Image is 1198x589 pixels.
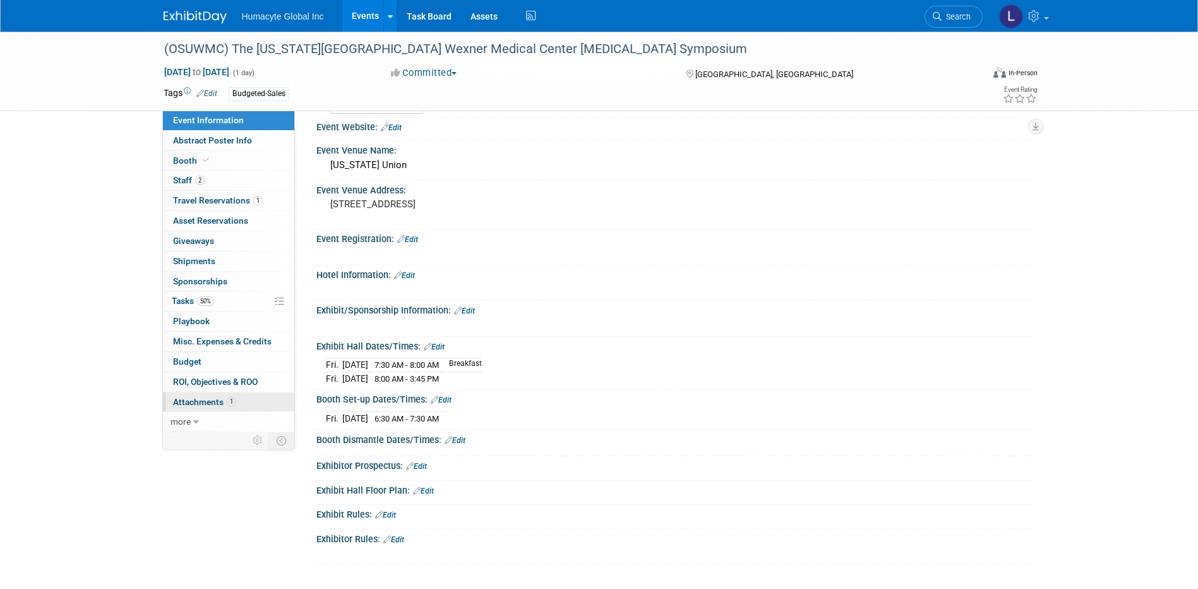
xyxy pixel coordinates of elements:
a: Edit [375,511,396,519]
td: Fri. [326,372,342,385]
td: [DATE] [342,358,368,372]
div: Hotel Information: [316,265,1035,282]
span: more [171,416,191,427]
img: ExhibitDay [164,11,227,23]
span: 1 [253,196,263,205]
span: Abstract Poster Info [173,135,252,145]
a: Event Information [163,111,294,130]
a: Edit [424,343,445,351]
a: Abstract Poster Info [163,131,294,150]
a: Playbook [163,312,294,331]
a: Attachments1 [163,392,294,412]
a: Budget [163,352,294,372]
div: Exhibitor Rules: [316,530,1035,546]
div: [US_STATE] Union [326,155,1026,175]
div: Event Rating [1003,87,1037,93]
a: Misc. Expenses & Credits [163,332,294,351]
span: Sponsorships [173,276,227,286]
div: Exhibit/Sponsorship Information: [316,301,1035,317]
span: [DATE] [DATE] [164,66,230,78]
td: Toggle Event Tabs [268,432,294,449]
span: Booth [173,155,212,166]
a: Booth [163,151,294,171]
div: Event Venue Name: [316,141,1035,157]
div: Exhibit Hall Dates/Times: [316,337,1035,353]
a: Edit [381,123,402,132]
a: Staff2 [163,171,294,190]
span: Attachments [173,397,236,407]
a: Edit [196,89,217,98]
a: Sponsorships [163,272,294,291]
td: [DATE] [342,411,368,425]
a: Search [925,6,983,28]
span: Budget [173,356,201,367]
a: Edit [394,271,415,280]
a: Shipments [163,252,294,271]
span: 50% [197,296,214,306]
pre: [STREET_ADDRESS] [330,198,602,210]
div: Event Format [908,66,1038,85]
a: Edit [431,396,452,404]
span: 6:30 AM - 7:30 AM [374,414,439,423]
span: Staff [173,175,205,185]
td: [DATE] [342,372,368,385]
i: Booth reservation complete [203,157,209,164]
a: Tasks50% [163,291,294,311]
span: to [191,67,203,77]
div: (OSUWMC) The [US_STATE][GEOGRAPHIC_DATA] Wexner Medical Center [MEDICAL_DATA] Symposium [160,38,964,61]
div: Booth Set-up Dates/Times: [316,390,1035,406]
a: Giveaways [163,231,294,251]
div: Event Registration: [316,229,1035,246]
span: Shipments [173,256,215,266]
div: Booth Dismantle Dates/Times: [316,430,1035,447]
span: 1 [227,397,236,406]
span: Giveaways [173,236,214,246]
a: Edit [397,235,418,244]
span: Asset Reservations [173,216,248,226]
span: 8:00 AM - 3:45 PM [374,374,439,384]
span: Humacyte Global Inc [242,11,324,21]
span: ROI, Objectives & ROO [173,377,258,387]
td: Personalize Event Tab Strip [247,432,269,449]
span: [GEOGRAPHIC_DATA], [GEOGRAPHIC_DATA] [695,70,853,79]
span: Search [942,12,971,21]
td: Breakfast [441,358,482,372]
span: 2 [195,176,205,185]
span: Misc. Expenses & Credits [173,336,272,346]
img: Format-Inperson.png [993,68,1006,78]
div: Exhibit Rules: [316,505,1035,521]
span: (1 day) [232,69,255,77]
span: 7:30 AM - 8:00 AM [374,360,439,370]
span: Travel Reservations [173,195,263,205]
a: Travel Reservations1 [163,191,294,210]
td: Fri. [326,411,342,425]
a: ROI, Objectives & ROO [163,372,294,392]
a: Edit [383,535,404,544]
div: Budgeted-Sales [229,87,289,100]
span: Playbook [173,316,210,326]
td: Tags [164,87,217,101]
div: Event Venue Address: [316,181,1035,197]
a: Edit [413,487,434,495]
span: Tasks [172,296,214,306]
div: Exhibitor Prospectus: [316,456,1035,473]
div: Event Website: [316,118,1035,134]
img: Linda Hamilton [999,4,1023,28]
td: Fri. [326,358,342,372]
a: Edit [445,436,465,445]
button: Committed [386,66,462,80]
a: Asset Reservations [163,211,294,231]
div: Exhibit Hall Floor Plan: [316,481,1035,497]
span: Event Information [173,115,244,125]
a: more [163,412,294,432]
a: Edit [406,462,427,471]
div: In-Person [1008,68,1038,78]
a: Edit [454,307,475,315]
